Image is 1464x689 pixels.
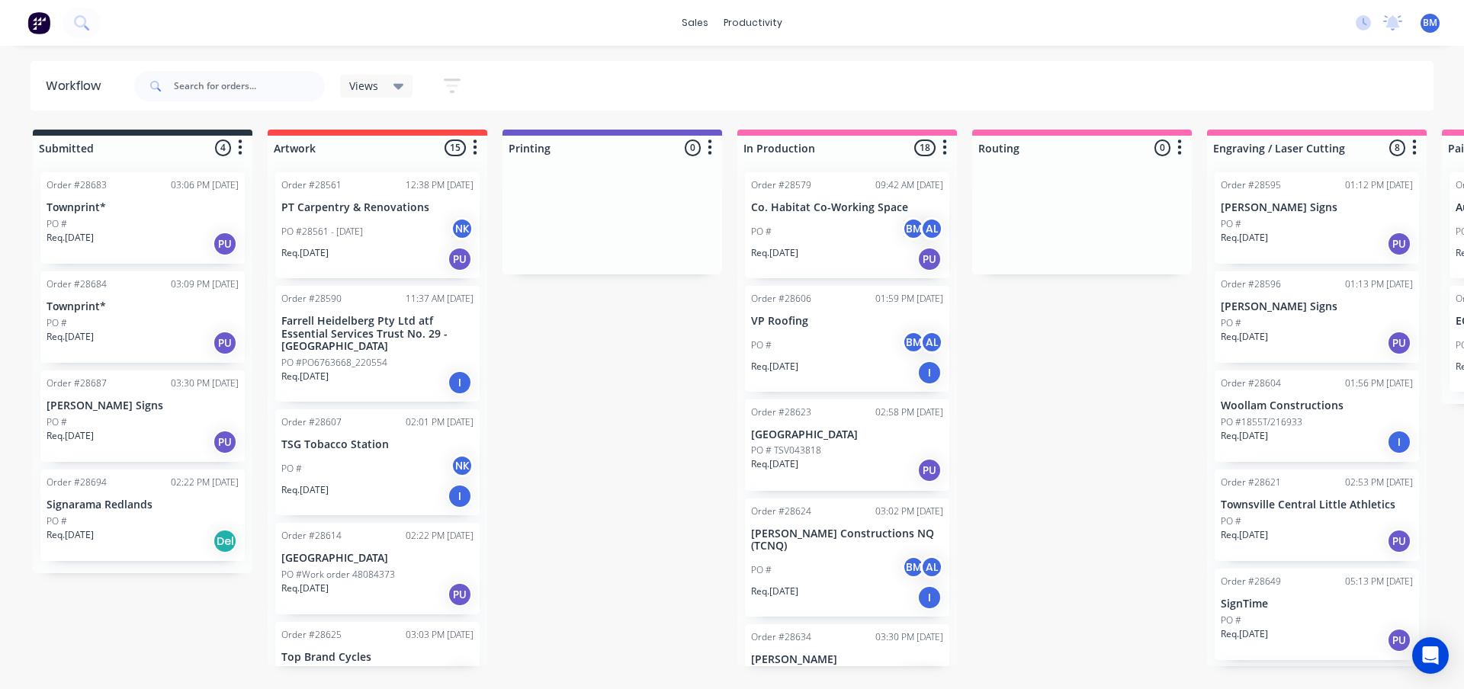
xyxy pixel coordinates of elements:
[47,201,239,214] p: Townprint*
[451,217,474,240] div: NK
[281,356,387,370] p: PO #PO6763668_220554
[751,428,943,441] p: [GEOGRAPHIC_DATA]
[1215,172,1419,264] div: Order #2859501:12 PM [DATE][PERSON_NAME] SignsPO #Req.[DATE]PU
[1387,529,1411,553] div: PU
[281,438,474,451] p: TSG Tobacco Station
[281,628,342,642] div: Order #28625
[171,476,239,489] div: 02:22 PM [DATE]
[751,444,821,457] p: PO # TSV043818
[917,458,942,482] div: PU
[917,585,942,610] div: I
[281,529,342,543] div: Order #28614
[40,370,245,462] div: Order #2868703:30 PM [DATE][PERSON_NAME] SignsPO #Req.[DATE]PU
[751,563,772,577] p: PO #
[1345,575,1413,588] div: 05:13 PM [DATE]
[751,585,798,598] p: Req. [DATE]
[406,415,474,429] div: 02:01 PM [DATE]
[751,505,811,518] div: Order #28624
[1221,316,1241,330] p: PO #
[751,360,798,373] p: Req. [DATE]
[751,178,811,192] div: Order #28579
[1345,277,1413,291] div: 01:13 PM [DATE]
[1221,178,1281,192] div: Order #28595
[751,225,772,239] p: PO #
[448,484,472,508] div: I
[47,217,67,231] p: PO #
[40,172,245,264] div: Order #2868303:06 PM [DATE]Townprint*PO #Req.[DATE]PU
[47,330,94,344] p: Req. [DATE]
[213,331,237,355] div: PU
[47,399,239,412] p: [PERSON_NAME] Signs
[1221,476,1281,489] div: Order #28621
[281,292,342,306] div: Order #28590
[281,568,395,582] p: PO #Work order 48084373
[745,498,949,617] div: Order #2862403:02 PM [DATE][PERSON_NAME] Constructions NQ (TCNQ)PO #BMALReq.[DATE]I
[451,454,474,477] div: NK
[275,172,480,278] div: Order #2856112:38 PM [DATE]PT Carpentry & RenovationsPO #28561 - [DATE]NKReq.[DATE]PU
[875,630,943,644] div: 03:30 PM [DATE]
[751,405,811,419] div: Order #28623
[745,399,949,491] div: Order #2862302:58 PM [DATE][GEOGRAPHIC_DATA]PO # TSV043818Req.[DATE]PU
[674,11,716,34] div: sales
[281,178,342,192] div: Order #28561
[751,338,772,352] p: PO #
[406,292,474,306] div: 11:37 AM [DATE]
[47,316,67,330] p: PO #
[1387,628,1411,652] div: PU
[1345,377,1413,390] div: 01:56 PM [DATE]
[171,277,239,291] div: 03:09 PM [DATE]
[751,457,798,471] p: Req. [DATE]
[281,225,363,239] p: PO #28561 - [DATE]
[1215,569,1419,660] div: Order #2864905:13 PM [DATE]SignTimePO #Req.[DATE]PU
[1221,300,1413,313] p: [PERSON_NAME] Signs
[1423,16,1437,30] span: BM
[281,483,329,497] p: Req. [DATE]
[281,201,474,214] p: PT Carpentry & Renovations
[1221,598,1413,610] p: SignTime
[281,552,474,565] p: [GEOGRAPHIC_DATA]
[1221,231,1268,245] p: Req. [DATE]
[1221,217,1241,231] p: PO #
[1221,201,1413,214] p: [PERSON_NAME] Signs
[751,292,811,306] div: Order #28606
[47,377,107,390] div: Order #28687
[1221,377,1281,390] div: Order #28604
[875,405,943,419] div: 02:58 PM [DATE]
[47,231,94,245] p: Req. [DATE]
[46,77,108,95] div: Workflow
[1221,330,1268,344] p: Req. [DATE]
[406,529,474,543] div: 02:22 PM [DATE]
[47,429,94,443] p: Req. [DATE]
[1215,370,1419,462] div: Order #2860401:56 PM [DATE]Woollam ConstructionsPO #1855T/216933Req.[DATE]I
[281,370,329,383] p: Req. [DATE]
[171,178,239,192] div: 03:06 PM [DATE]
[281,462,302,476] p: PO #
[1345,178,1413,192] div: 01:12 PM [DATE]
[47,178,107,192] div: Order #28683
[213,529,237,553] div: Del
[406,178,474,192] div: 12:38 PM [DATE]
[47,476,107,489] div: Order #28694
[902,556,925,578] div: BM
[1215,469,1419,561] div: Order #2862102:53 PM [DATE]Townsville Central Little AthleticsPO #Req.[DATE]PU
[1221,415,1302,429] p: PO #1855T/216933
[875,178,943,192] div: 09:42 AM [DATE]
[716,11,790,34] div: productivity
[281,315,474,353] p: Farrell Heidelberg Pty Ltd atf Essential Services Trust No. 29 - [GEOGRAPHIC_DATA]
[751,201,943,214] p: Co. Habitat Co-Working Space
[875,505,943,518] div: 03:02 PM [DATE]
[751,630,811,644] div: Order #28634
[751,527,943,553] p: [PERSON_NAME] Constructions NQ (TCNQ)
[213,232,237,256] div: PU
[281,246,329,260] p: Req. [DATE]
[448,582,472,607] div: PU
[406,628,474,642] div: 03:03 PM [DATE]
[275,409,480,515] div: Order #2860702:01 PM [DATE]TSG Tobacco StationPO #NKReq.[DATE]I
[1221,514,1241,528] p: PO #
[174,71,325,101] input: Search for orders...
[745,286,949,392] div: Order #2860601:59 PM [DATE]VP RoofingPO #BMALReq.[DATE]I
[875,292,943,306] div: 01:59 PM [DATE]
[47,528,94,542] p: Req. [DATE]
[1387,331,1411,355] div: PU
[47,514,67,528] p: PO #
